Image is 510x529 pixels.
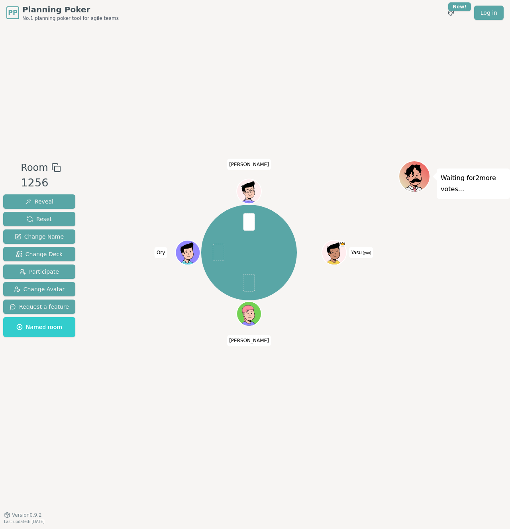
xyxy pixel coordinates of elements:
[3,229,75,244] button: Change Name
[4,519,45,524] span: Last updated: [DATE]
[441,172,506,195] p: Waiting for 2 more votes...
[3,247,75,261] button: Change Deck
[21,161,48,175] span: Room
[16,250,63,258] span: Change Deck
[155,247,167,258] span: Click to change your name
[362,251,371,255] span: (you)
[4,512,42,518] button: Version0.9.2
[27,215,52,223] span: Reset
[474,6,504,20] a: Log in
[15,233,64,241] span: Change Name
[6,4,119,22] a: PPPlanning PokerNo.1 planning poker tool for agile teams
[3,300,75,314] button: Request a feature
[3,282,75,296] button: Change Avatar
[16,323,62,331] span: Named room
[339,241,345,247] span: Yasu is the host
[12,512,42,518] span: Version 0.9.2
[22,4,119,15] span: Planning Poker
[448,2,471,11] div: New!
[227,335,271,346] span: Click to change your name
[21,175,61,191] div: 1256
[3,212,75,226] button: Reset
[323,241,346,264] button: Click to change your avatar
[25,198,53,206] span: Reveal
[349,247,373,258] span: Click to change your name
[14,285,65,293] span: Change Avatar
[3,264,75,279] button: Participate
[3,194,75,209] button: Reveal
[20,268,59,276] span: Participate
[8,8,17,18] span: PP
[227,159,271,170] span: Click to change your name
[3,317,75,337] button: Named room
[444,6,458,20] button: New!
[22,15,119,22] span: No.1 planning poker tool for agile teams
[10,303,69,311] span: Request a feature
